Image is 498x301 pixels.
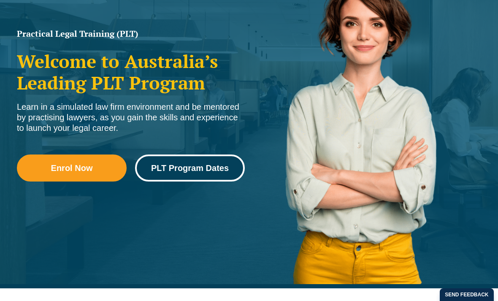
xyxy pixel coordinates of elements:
a: Enrol Now [17,155,127,182]
span: PLT Program Dates [151,164,229,172]
h1: Practical Legal Training (PLT) [17,30,245,38]
a: PLT Program Dates [135,155,245,182]
h2: Welcome to Australia’s Leading PLT Program [17,51,245,93]
span: Enrol Now [51,164,93,172]
div: Learn in a simulated law firm environment and be mentored by practising lawyers, as you gain the ... [17,102,245,133]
